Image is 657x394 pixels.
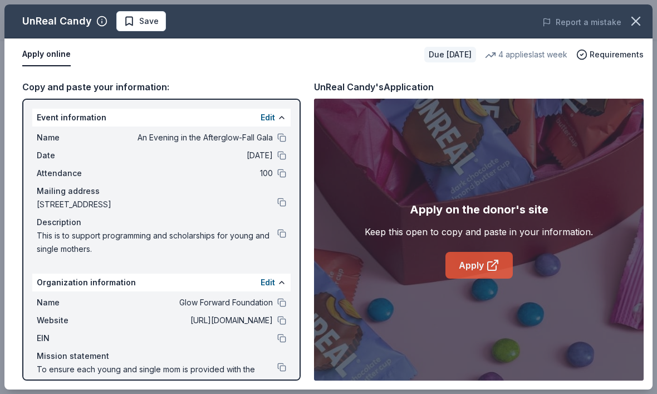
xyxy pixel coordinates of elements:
span: [STREET_ADDRESS] [37,198,277,211]
span: [URL][DOMAIN_NAME] [111,314,273,327]
span: 100 [111,167,273,180]
span: Date [37,149,111,162]
button: Requirements [576,48,644,61]
div: Apply on the donor's site [410,201,548,218]
div: Event information [32,109,291,127]
span: This is to support programming and scholarships for young and single mothers. [37,229,277,256]
span: Name [37,131,111,144]
div: Mailing address [37,184,286,198]
span: [DATE] [111,149,273,162]
span: EIN [37,332,111,345]
button: Apply online [22,43,71,66]
div: 4 applies last week [485,48,567,61]
button: Report a mistake [542,16,621,29]
div: UnReal Candy [22,12,92,30]
button: Save [116,11,166,31]
span: An Evening in the Afterglow-Fall Gala [111,131,273,144]
span: Requirements [590,48,644,61]
span: Attendance [37,167,111,180]
div: UnReal Candy's Application [314,80,434,94]
span: Website [37,314,111,327]
span: Glow Forward Foundation [111,296,273,309]
div: Copy and paste your information: [22,80,301,94]
a: Apply [445,252,513,279]
div: Mission statement [37,349,286,363]
button: Edit [261,276,275,289]
span: Save [139,14,159,28]
button: Edit [261,111,275,124]
div: Organization information [32,274,291,291]
span: Name [37,296,111,309]
div: Due [DATE] [424,47,476,62]
div: Keep this open to copy and paste in your information. [365,225,593,239]
div: Description [37,216,286,229]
